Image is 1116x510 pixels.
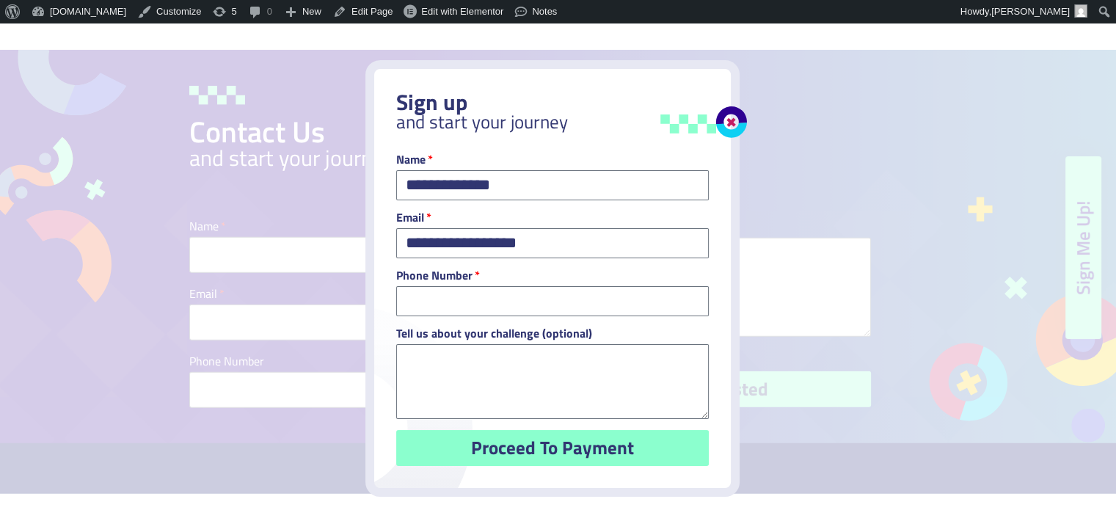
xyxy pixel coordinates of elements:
label: Tell us about your challenge (optional) [396,327,592,344]
span: Proceed To Payment [471,439,634,457]
label: Email [396,211,431,228]
label: Name [396,153,433,170]
form: Fixed Contact Form LP [396,153,709,477]
h3: and start your journey [396,113,709,131]
span: Edit with Elementor [421,6,503,17]
h2: Sign up [396,91,709,113]
label: Phone Number [396,269,480,286]
span: [PERSON_NAME] [991,6,1070,17]
button: Proceed To Payment [396,430,709,466]
a: Close [699,90,751,142]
